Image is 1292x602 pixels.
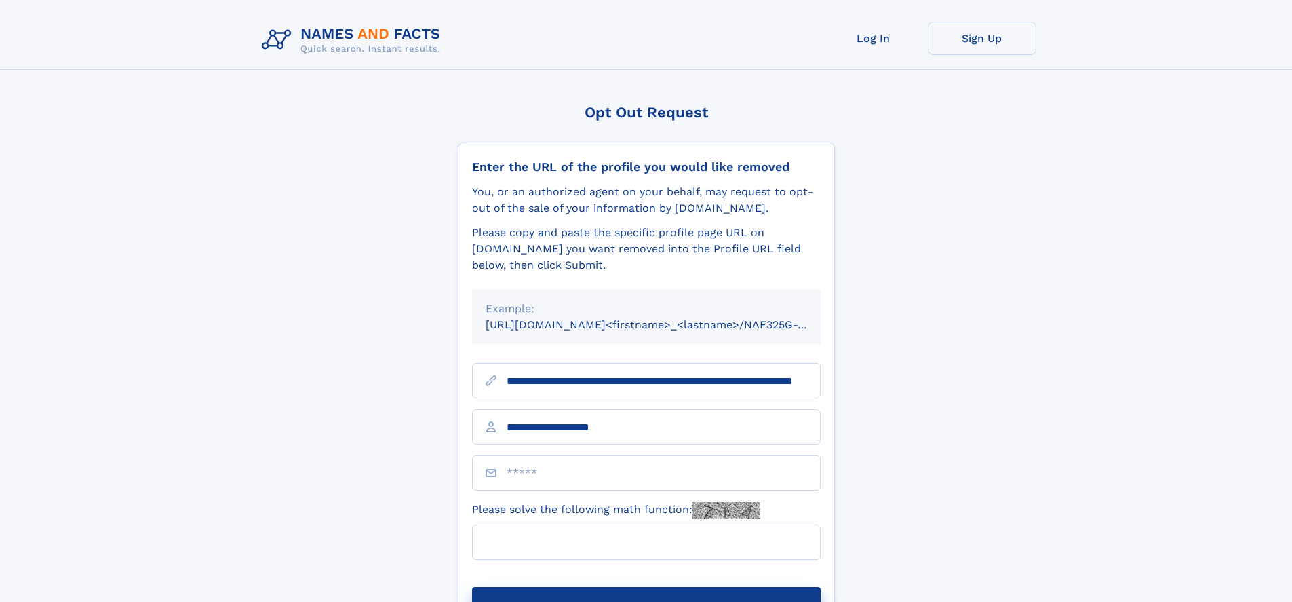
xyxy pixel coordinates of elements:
[472,184,821,217] div: You, or an authorized agent on your behalf, may request to opt-out of the sale of your informatio...
[486,301,807,317] div: Example:
[928,22,1036,55] a: Sign Up
[486,318,846,331] small: [URL][DOMAIN_NAME]<firstname>_<lastname>/NAF325G-xxxxxxxx
[458,104,835,121] div: Opt Out Request
[256,22,452,58] img: Logo Names and Facts
[472,225,821,274] div: Please copy and paste the specific profile page URL on [DOMAIN_NAME] you want removed into the Pr...
[472,159,821,174] div: Enter the URL of the profile you would like removed
[472,502,760,519] label: Please solve the following math function:
[819,22,928,55] a: Log In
